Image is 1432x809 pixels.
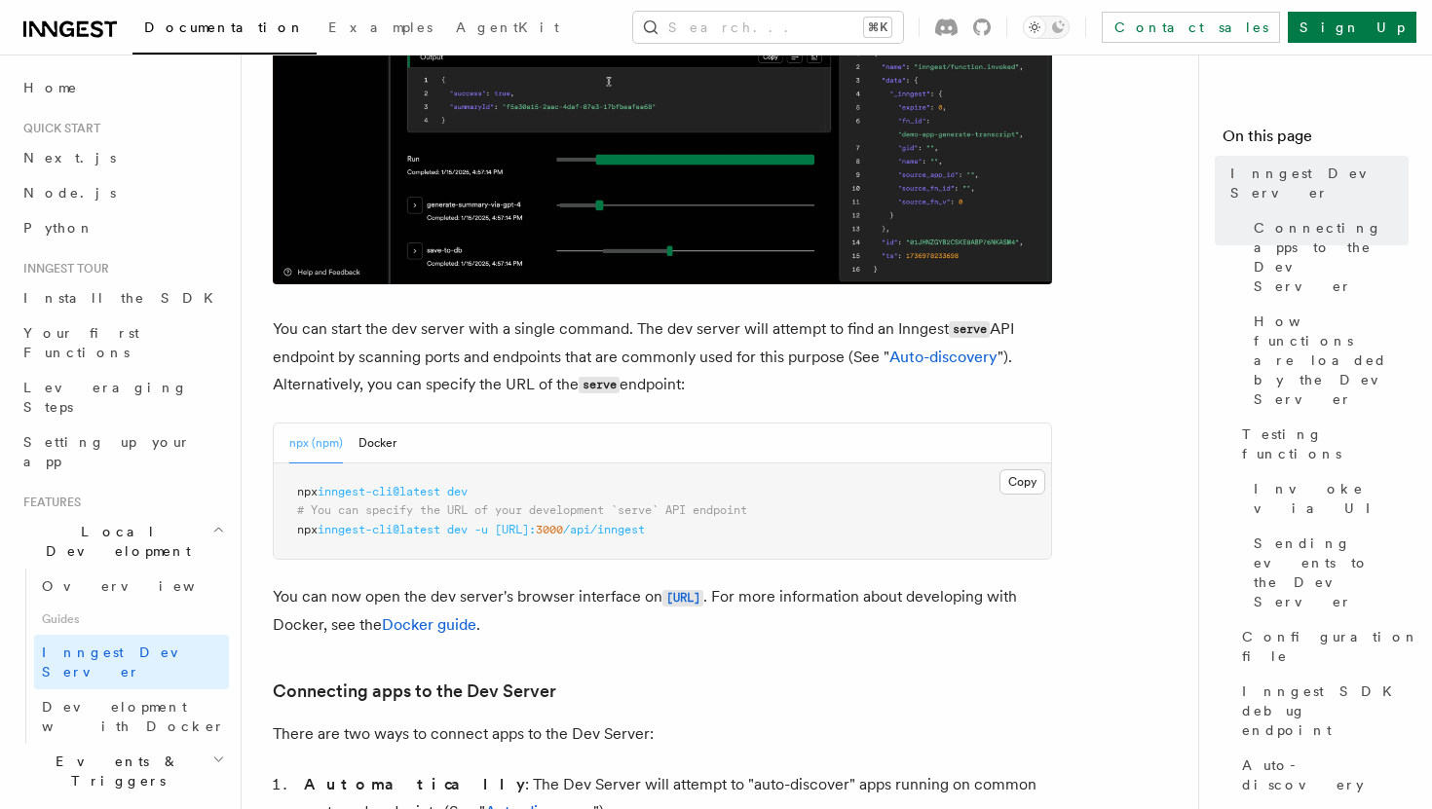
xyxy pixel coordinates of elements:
a: Contact sales [1102,12,1280,43]
span: Inngest Dev Server [42,644,208,680]
a: Invoke via UI [1246,471,1409,526]
a: Auto-discovery [889,348,998,366]
span: Inngest tour [16,261,109,276]
span: Quick start [16,121,100,136]
span: inngest-cli@latest [318,523,440,536]
a: Home [16,70,229,105]
span: Invoke via UI [1254,479,1409,518]
code: [URL] [662,590,703,607]
a: Next.js [16,140,229,175]
a: Sign Up [1288,12,1416,43]
span: Events & Triggers [16,752,212,791]
p: There are two ways to connect apps to the Dev Server: [273,720,1052,748]
span: 3000 [536,523,563,536]
a: Install the SDK [16,280,229,315]
button: Events & Triggers [16,744,229,798]
p: You can start the dev server with a single command. The dev server will attempt to find an Innges... [273,315,1052,399]
span: Connecting apps to the Dev Server [1254,218,1409,296]
span: # You can specify the URL of your development `serve` API endpoint [297,503,747,517]
a: Documentation [132,6,317,55]
a: Inngest Dev Server [34,635,229,689]
strong: Automatically [304,775,525,793]
button: Search...⌘K [633,12,903,43]
h4: On this page [1223,125,1409,156]
button: Local Development [16,514,229,569]
a: Python [16,210,229,245]
span: dev [447,523,468,536]
span: Auto-discovery [1242,755,1409,794]
a: [URL] [662,587,703,606]
button: Toggle dark mode [1023,16,1070,39]
span: Inngest Dev Server [1230,164,1409,202]
span: Python [23,220,94,236]
a: Your first Functions [16,315,229,370]
a: Node.js [16,175,229,210]
span: Home [23,78,78,97]
a: Overview [34,569,229,604]
span: Node.js [23,185,116,201]
span: Your first Functions [23,325,139,360]
span: Development with Docker [42,699,225,734]
a: Auto-discovery [1234,748,1409,802]
a: AgentKit [444,6,571,53]
span: npx [297,523,318,536]
a: Connecting apps to the Dev Server [273,678,556,705]
span: Setting up your app [23,434,191,469]
span: AgentKit [456,19,559,35]
span: dev [447,485,468,498]
span: Install the SDK [23,290,225,306]
span: Local Development [16,522,212,561]
span: Features [16,495,81,510]
a: Inngest SDK debug endpoint [1234,674,1409,748]
div: Local Development [16,569,229,744]
a: Docker guide [382,615,476,634]
span: Sending events to the Dev Server [1254,533,1409,611]
code: serve [949,321,990,338]
a: Inngest Dev Server [1223,156,1409,210]
span: Configuration file [1242,627,1419,666]
a: Setting up your app [16,424,229,479]
span: Examples [328,19,433,35]
button: npx (npm) [289,423,343,463]
span: Next.js [23,150,116,165]
span: [URL]: [495,523,536,536]
a: Development with Docker [34,689,229,744]
a: Examples [317,6,444,53]
span: How functions are loaded by the Dev Server [1254,312,1409,409]
span: /api/inngest [563,523,645,536]
a: Leveraging Steps [16,370,229,424]
kbd: ⌘K [864,18,891,37]
button: Docker [358,423,396,463]
button: Copy [999,469,1045,495]
a: Configuration file [1234,619,1409,674]
code: serve [579,377,620,393]
span: -u [474,523,488,536]
a: Sending events to the Dev Server [1246,526,1409,619]
a: Testing functions [1234,417,1409,471]
span: npx [297,485,318,498]
a: How functions are loaded by the Dev Server [1246,304,1409,417]
span: inngest-cli@latest [318,485,440,498]
span: Inngest SDK debug endpoint [1242,681,1409,740]
span: Testing functions [1242,424,1409,463]
p: You can now open the dev server's browser interface on . For more information about developing wi... [273,583,1052,639]
span: Leveraging Steps [23,380,188,415]
span: Overview [42,578,243,594]
span: Documentation [144,19,305,35]
a: Connecting apps to the Dev Server [1246,210,1409,304]
span: Guides [34,604,229,635]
